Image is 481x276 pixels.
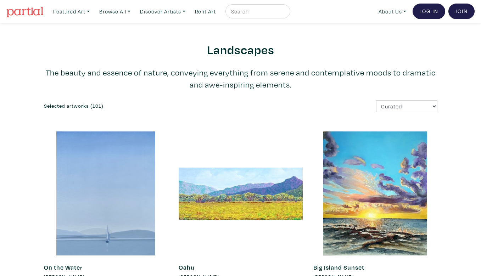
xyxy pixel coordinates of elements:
[44,67,437,91] p: The beauty and essence of nature, conveying everything from serene and contemplative moods to dra...
[192,4,219,19] a: Rent Art
[96,4,134,19] a: Browse All
[50,4,93,19] a: Featured Art
[179,263,195,271] a: Oahu
[413,4,445,19] a: Log In
[448,4,475,19] a: Join
[44,263,83,271] a: On the Water
[230,7,284,16] input: Search
[44,103,235,109] h6: Selected artworks (101)
[137,4,189,19] a: Discover Artists
[44,42,437,57] h2: Landscapes
[375,4,409,19] a: About Us
[313,263,364,271] a: Big Island Sunset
